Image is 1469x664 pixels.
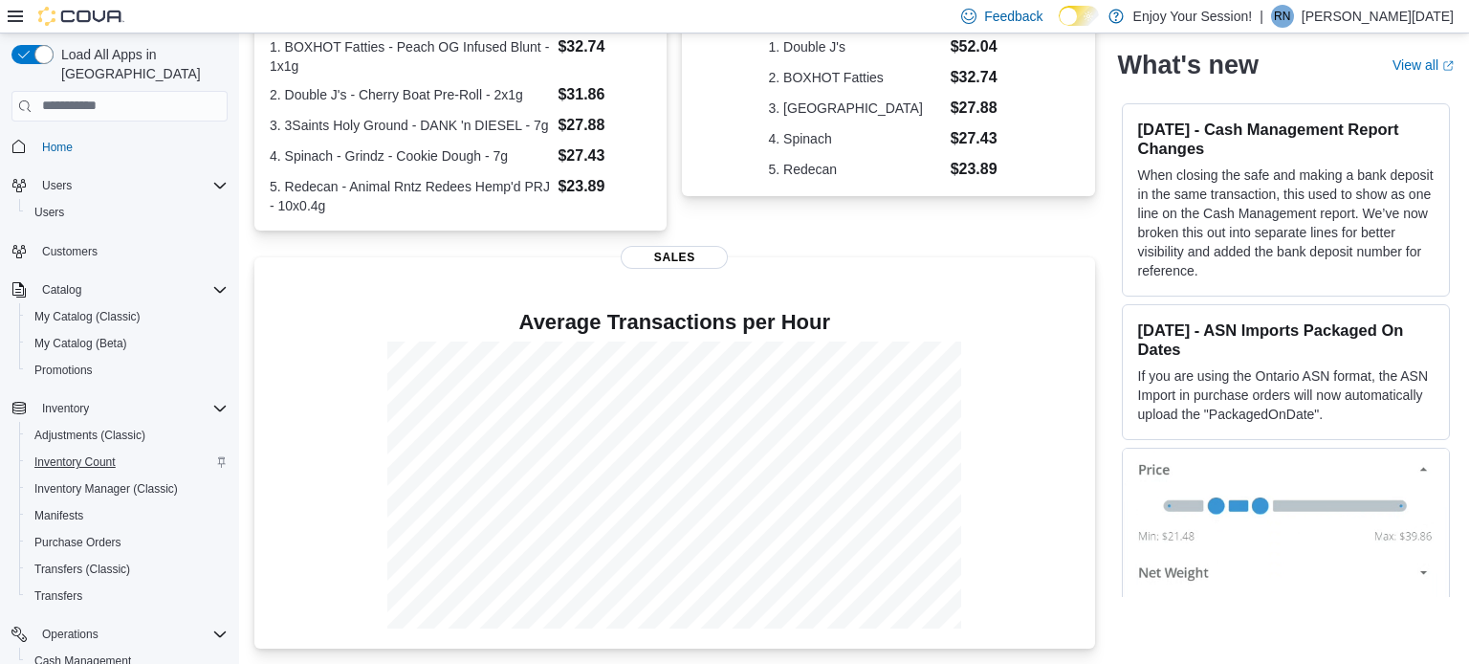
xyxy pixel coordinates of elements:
[27,201,72,224] a: Users
[1271,5,1294,28] div: Renee Noel
[38,7,124,26] img: Cova
[34,428,145,443] span: Adjustments (Classic)
[34,623,106,646] button: Operations
[19,476,235,502] button: Inventory Manager (Classic)
[19,357,235,384] button: Promotions
[27,332,135,355] a: My Catalog (Beta)
[34,174,79,197] button: Users
[19,449,235,476] button: Inventory Count
[34,363,93,378] span: Promotions
[1138,321,1434,359] h3: [DATE] - ASN Imports Packaged On Dates
[34,239,228,263] span: Customers
[34,535,121,550] span: Purchase Orders
[34,174,228,197] span: Users
[34,136,80,159] a: Home
[27,531,129,554] a: Purchase Orders
[270,37,550,76] dt: 1. BOXHOT Fatties - Peach OG Infused Blunt - 1x1g
[27,424,228,447] span: Adjustments (Classic)
[27,477,186,500] a: Inventory Manager (Classic)
[1133,5,1253,28] p: Enjoy Your Session!
[621,246,728,269] span: Sales
[27,504,228,527] span: Manifests
[42,140,73,155] span: Home
[558,35,651,58] dd: $32.74
[34,205,64,220] span: Users
[42,282,81,298] span: Catalog
[27,332,228,355] span: My Catalog (Beta)
[558,83,651,106] dd: $31.86
[270,116,550,135] dt: 3. 3Saints Holy Ground - DANK 'n DIESEL - 7g
[27,305,148,328] a: My Catalog (Classic)
[270,177,550,215] dt: 5. Redecan - Animal Rntz Redees Hemp'd PRJ - 10x0.4g
[19,199,235,226] button: Users
[34,508,83,523] span: Manifests
[34,278,89,301] button: Catalog
[34,481,178,497] span: Inventory Manager (Classic)
[34,397,97,420] button: Inventory
[4,395,235,422] button: Inventory
[270,311,1080,334] h4: Average Transactions per Hour
[34,397,228,420] span: Inventory
[951,127,1009,150] dd: $27.43
[1442,60,1454,72] svg: External link
[27,305,228,328] span: My Catalog (Classic)
[34,588,82,604] span: Transfers
[19,422,235,449] button: Adjustments (Classic)
[769,99,943,118] dt: 3. [GEOGRAPHIC_DATA]
[34,623,228,646] span: Operations
[19,502,235,529] button: Manifests
[270,146,550,166] dt: 4. Spinach - Grindz - Cookie Dough - 7g
[1059,26,1060,27] span: Dark Mode
[27,558,228,581] span: Transfers (Classic)
[34,336,127,351] span: My Catalog (Beta)
[19,529,235,556] button: Purchase Orders
[27,531,228,554] span: Purchase Orders
[1138,166,1434,280] p: When closing the safe and making a bank deposit in the same transaction, this used to show as one...
[558,144,651,167] dd: $27.43
[27,477,228,500] span: Inventory Manager (Classic)
[4,237,235,265] button: Customers
[42,178,72,193] span: Users
[27,424,153,447] a: Adjustments (Classic)
[27,451,123,474] a: Inventory Count
[4,621,235,648] button: Operations
[558,114,651,137] dd: $27.88
[769,160,943,179] dt: 5. Redecan
[34,454,116,470] span: Inventory Count
[34,135,228,159] span: Home
[769,129,943,148] dt: 4. Spinach
[1059,6,1099,26] input: Dark Mode
[270,85,550,104] dt: 2. Double J's - Cherry Boat Pre-Roll - 2x1g
[27,359,100,382] a: Promotions
[27,504,91,527] a: Manifests
[769,37,943,56] dt: 1. Double J's
[34,240,105,263] a: Customers
[1302,5,1454,28] p: [PERSON_NAME][DATE]
[19,303,235,330] button: My Catalog (Classic)
[42,627,99,642] span: Operations
[19,556,235,583] button: Transfers (Classic)
[4,277,235,303] button: Catalog
[1392,57,1454,73] a: View allExternal link
[1274,5,1290,28] span: RN
[19,330,235,357] button: My Catalog (Beta)
[984,7,1042,26] span: Feedback
[34,309,141,324] span: My Catalog (Classic)
[54,45,228,83] span: Load All Apps in [GEOGRAPHIC_DATA]
[951,35,1009,58] dd: $52.04
[27,201,228,224] span: Users
[951,66,1009,89] dd: $32.74
[1138,366,1434,424] p: If you are using the Ontario ASN format, the ASN Import in purchase orders will now automatically...
[27,585,228,608] span: Transfers
[42,244,98,259] span: Customers
[769,68,943,87] dt: 2. BOXHOT Fatties
[27,451,228,474] span: Inventory Count
[1138,120,1434,158] h3: [DATE] - Cash Management Report Changes
[558,175,651,198] dd: $23.89
[34,562,130,577] span: Transfers (Classic)
[27,359,228,382] span: Promotions
[27,585,90,608] a: Transfers
[1118,50,1259,80] h2: What's new
[4,172,235,199] button: Users
[951,97,1009,120] dd: $27.88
